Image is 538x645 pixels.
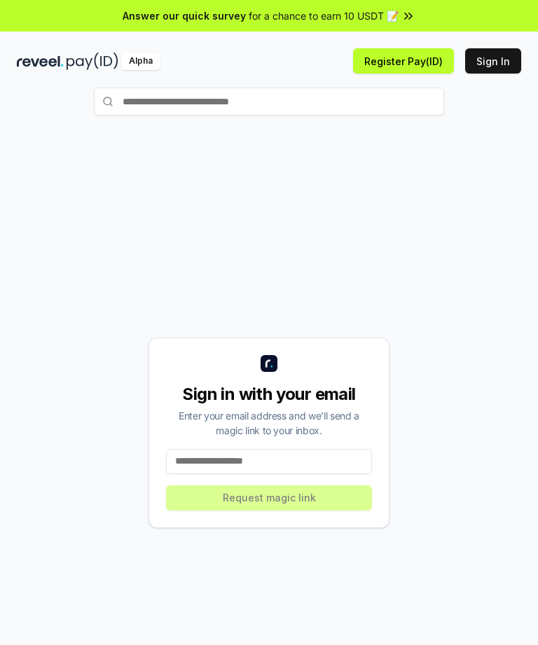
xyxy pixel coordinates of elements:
img: pay_id [67,53,118,70]
img: reveel_dark [17,53,64,70]
div: Sign in with your email [166,383,372,405]
div: Alpha [121,53,160,70]
span: for a chance to earn 10 USDT 📝 [249,8,399,23]
div: Enter your email address and we’ll send a magic link to your inbox. [166,408,372,438]
button: Register Pay(ID) [353,48,454,74]
span: Answer our quick survey [123,8,246,23]
button: Sign In [465,48,521,74]
img: logo_small [261,355,277,372]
